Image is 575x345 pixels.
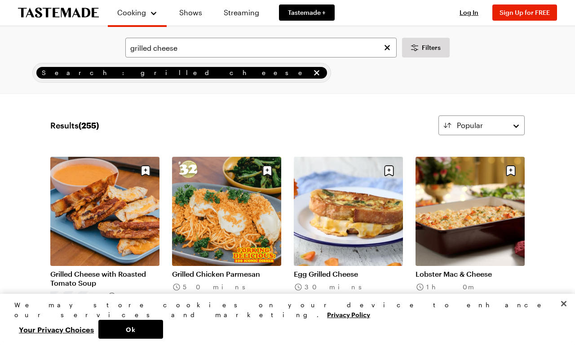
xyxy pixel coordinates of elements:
span: Tastemade + [288,8,326,17]
button: Clear search [382,43,392,53]
span: Sign Up for FREE [500,9,550,16]
span: Popular [457,120,483,131]
button: Your Privacy Choices [14,320,98,339]
span: Filters [422,43,441,52]
span: Cooking [117,8,146,17]
div: Privacy [14,300,553,339]
button: Desktop filters [402,38,450,57]
a: Lobster Mac & Cheese [416,270,525,279]
button: Save recipe [380,162,398,179]
span: Results [50,119,99,132]
button: Cooking [117,4,158,22]
span: Log In [460,9,478,16]
button: Ok [98,320,163,339]
span: Search: grilled cheese [42,68,310,78]
button: Save recipe [502,162,519,179]
button: Close [554,294,574,314]
a: Grilled Chicken Parmesan [172,270,281,279]
button: Save recipe [259,162,276,179]
button: remove Search: grilled cheese [312,68,322,78]
button: Save recipe [137,162,154,179]
div: We may store cookies on your device to enhance our services and marketing. [14,300,553,320]
button: Log In [451,8,487,17]
a: More information about your privacy, opens in a new tab [327,310,370,318]
a: Grilled Cheese with Roasted Tomato Soup [50,270,159,287]
a: Tastemade + [279,4,335,21]
a: To Tastemade Home Page [18,8,99,18]
span: ( 255 ) [79,120,99,130]
a: Egg Grilled Cheese [294,270,403,279]
button: Popular [438,115,525,135]
button: Sign Up for FREE [492,4,557,21]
